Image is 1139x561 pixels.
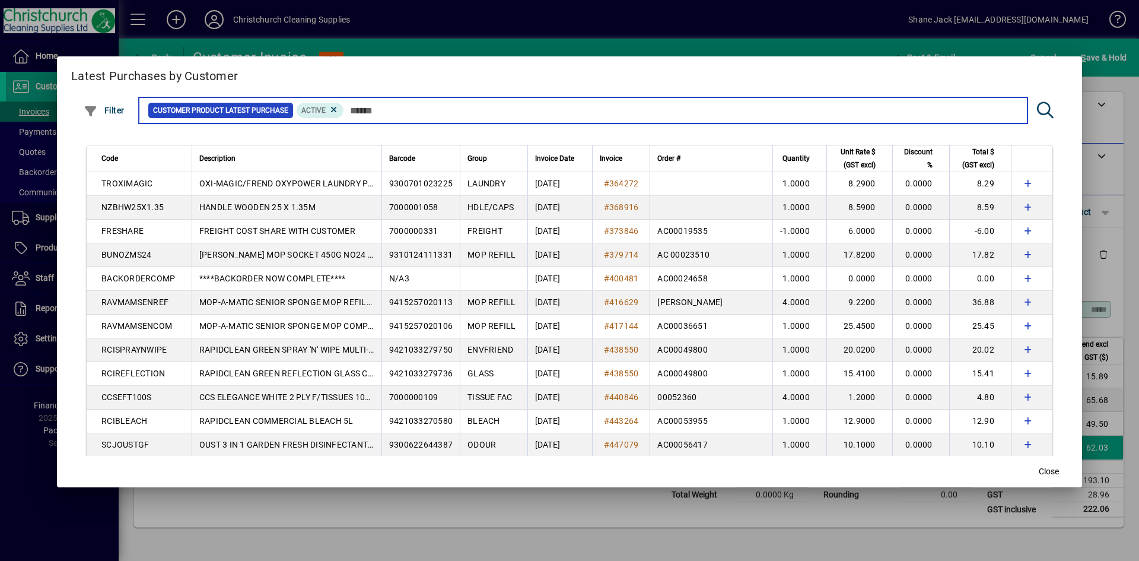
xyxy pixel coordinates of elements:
[199,226,355,236] span: FREIGHT COST SHARE WITH CUSTOMER
[467,179,505,188] span: LAUNDRY
[600,248,643,261] a: #379714
[772,362,826,386] td: 1.0000
[527,362,592,386] td: [DATE]
[600,319,643,332] a: #417144
[957,145,1005,172] div: Total $ (GST excl)
[527,338,592,362] td: [DATE]
[301,106,326,115] span: Active
[826,315,892,338] td: 25.4500
[467,152,487,165] span: Group
[772,172,826,196] td: 1.0000
[892,267,949,291] td: 0.0000
[527,267,592,291] td: [DATE]
[609,440,639,449] span: 447079
[604,202,609,212] span: #
[600,201,643,214] a: #368916
[57,56,1082,91] h2: Latest Purchases by Customer
[609,369,639,378] span: 438550
[949,220,1011,243] td: -6.00
[467,392,513,402] span: TISSUE FAC
[957,145,994,172] span: Total $ (GST excl)
[826,410,892,433] td: 12.9000
[527,291,592,315] td: [DATE]
[467,440,496,449] span: ODOUR
[604,345,609,354] span: #
[199,392,375,402] span: CCS ELEGANCE WHITE 2 PLY F/TISSUES 100S
[600,343,643,356] a: #438550
[101,152,184,165] div: Code
[600,152,622,165] span: Invoice
[389,226,438,236] span: 7000000331
[527,196,592,220] td: [DATE]
[527,386,592,410] td: [DATE]
[600,296,643,309] a: #416629
[609,274,639,283] span: 400481
[650,362,772,386] td: AC00049800
[527,410,592,433] td: [DATE]
[389,369,453,378] span: 9421033279736
[389,416,453,426] span: 9421033270580
[826,196,892,220] td: 8.5900
[609,179,639,188] span: 364272
[527,172,592,196] td: [DATE]
[199,152,236,165] span: Description
[527,220,592,243] td: [DATE]
[389,345,453,354] span: 9421033279750
[535,152,585,165] div: Invoice Date
[949,291,1011,315] td: 36.88
[650,291,772,315] td: [PERSON_NAME]
[772,267,826,291] td: 1.0000
[527,433,592,457] td: [DATE]
[650,386,772,410] td: 00052360
[467,345,513,354] span: ENVFRIEND
[772,315,826,338] td: 1.0000
[199,250,423,259] span: [PERSON_NAME] MOP SOCKET 450G NO24 WHITE REFILL
[892,291,949,315] td: 0.0000
[826,172,892,196] td: 8.2900
[892,220,949,243] td: 0.0000
[389,321,453,331] span: 9415257020106
[772,410,826,433] td: 1.0000
[199,440,462,449] span: OUST 3 IN 1 GARDEN FRESH DISINFECTANT AEROSOL 325G [DG-C2]
[389,392,438,402] span: 7000000109
[389,297,453,307] span: 9415257020113
[650,267,772,291] td: AC00024658
[101,440,149,449] span: SCJOUSTGF
[609,345,639,354] span: 438550
[604,321,609,331] span: #
[609,226,639,236] span: 373846
[949,315,1011,338] td: 25.45
[949,338,1011,362] td: 20.02
[826,291,892,315] td: 9.2200
[101,250,151,259] span: BUNOZMS24
[892,362,949,386] td: 0.0000
[826,267,892,291] td: 0.0000
[389,274,409,283] span: N/A3
[780,152,820,165] div: Quantity
[389,152,415,165] span: Barcode
[949,172,1011,196] td: 8.29
[389,152,453,165] div: Barcode
[604,179,609,188] span: #
[101,369,165,378] span: RCIREFLECTION
[609,202,639,212] span: 368916
[609,392,639,402] span: 440846
[101,321,172,331] span: RAVMAMSENCOM
[650,433,772,457] td: AC00056417
[892,338,949,362] td: 0.0000
[772,433,826,457] td: 1.0000
[604,416,609,426] span: #
[1030,461,1068,483] button: Close
[892,172,949,196] td: 0.0000
[600,414,643,427] a: #443264
[467,416,500,426] span: BLEACH
[389,179,453,188] span: 9300701023225
[199,369,411,378] span: RAPIDCLEAN GREEN REFLECTION GLASS CLEANER 5L
[650,338,772,362] td: AC00049800
[609,321,639,331] span: 417144
[467,250,516,259] span: MOP REFILL
[604,392,609,402] span: #
[657,152,765,165] div: Order #
[101,226,144,236] span: FRESHARE
[772,338,826,362] td: 1.0000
